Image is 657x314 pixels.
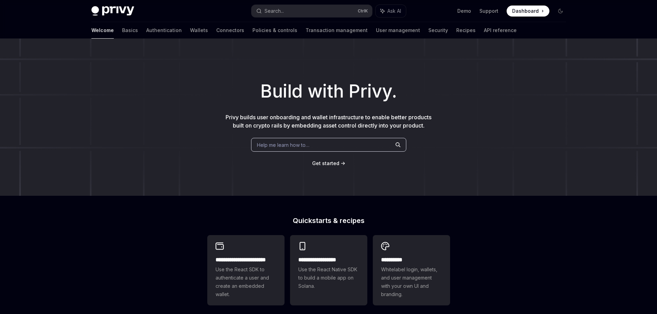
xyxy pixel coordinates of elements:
a: API reference [484,22,517,39]
span: Privy builds user onboarding and wallet infrastructure to enable better products built on crypto ... [226,114,431,129]
a: Connectors [216,22,244,39]
a: Welcome [91,22,114,39]
a: Demo [457,8,471,14]
a: Basics [122,22,138,39]
span: Ctrl K [358,8,368,14]
span: Whitelabel login, wallets, and user management with your own UI and branding. [381,265,442,298]
span: Get started [312,160,339,166]
a: User management [376,22,420,39]
span: Use the React Native SDK to build a mobile app on Solana. [298,265,359,290]
button: Toggle dark mode [555,6,566,17]
button: Ask AI [376,5,406,17]
a: Wallets [190,22,208,39]
span: Help me learn how to… [257,141,309,149]
h1: Build with Privy. [11,78,646,105]
a: Security [428,22,448,39]
span: Ask AI [387,8,401,14]
a: Policies & controls [252,22,297,39]
span: Use the React SDK to authenticate a user and create an embedded wallet. [216,265,276,298]
a: **** **** **** ***Use the React Native SDK to build a mobile app on Solana. [290,235,367,305]
span: Dashboard [512,8,539,14]
a: Get started [312,160,339,167]
a: Transaction management [306,22,368,39]
a: Support [479,8,498,14]
div: Search... [265,7,284,15]
a: Recipes [456,22,476,39]
a: **** *****Whitelabel login, wallets, and user management with your own UI and branding. [373,235,450,305]
a: Dashboard [507,6,549,17]
img: dark logo [91,6,134,16]
h2: Quickstarts & recipes [207,217,450,224]
button: Search...CtrlK [251,5,372,17]
a: Authentication [146,22,182,39]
